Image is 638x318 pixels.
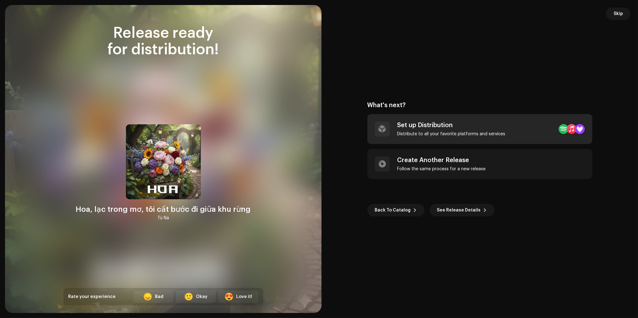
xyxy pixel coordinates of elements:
[430,204,495,216] button: See Release Details
[126,124,201,199] img: a2782a26-fbeb-421a-bcdb-6f10170290b9
[397,132,506,137] div: Distribute to all your favorite platforms and services
[157,214,169,222] div: Tú Na
[224,293,234,301] div: 😍
[155,294,163,300] div: Bad
[397,166,486,171] div: Follow the same process for a new release
[375,204,411,216] span: Back To Catalog
[184,293,193,301] div: 🙂
[397,157,486,164] div: Create Another Release
[63,25,263,58] div: Release ready for distribution!
[196,294,207,300] div: Okay
[437,204,481,216] span: See Release Details
[367,204,425,216] button: Back To Catalog
[143,293,152,301] div: 😞
[76,204,251,214] div: Hoa, lạc trong mơ, tôi cất bước đi giữa khu rừng
[367,114,592,144] re-a-post-create-item: Set up Distribution
[367,102,592,109] div: What's next?
[236,294,252,300] div: Love it!
[614,7,623,20] span: Skip
[397,122,506,129] div: Set up Distribution
[606,7,631,20] button: Skip
[68,295,116,299] span: Rate your experience
[367,149,592,179] re-a-post-create-item: Create Another Release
